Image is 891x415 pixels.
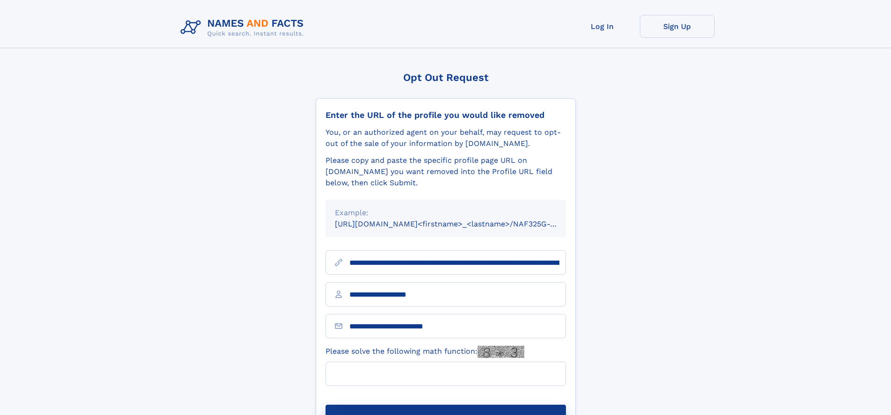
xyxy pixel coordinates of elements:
div: Please copy and paste the specific profile page URL on [DOMAIN_NAME] you want removed into the Pr... [326,155,566,189]
a: Sign Up [640,15,715,38]
label: Please solve the following math function: [326,346,524,358]
small: [URL][DOMAIN_NAME]<firstname>_<lastname>/NAF325G-xxxxxxxx [335,219,584,228]
a: Log In [565,15,640,38]
div: Enter the URL of the profile you would like removed [326,110,566,120]
img: Logo Names and Facts [177,15,311,40]
div: Opt Out Request [316,72,576,83]
div: Example: [335,207,557,218]
div: You, or an authorized agent on your behalf, may request to opt-out of the sale of your informatio... [326,127,566,149]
